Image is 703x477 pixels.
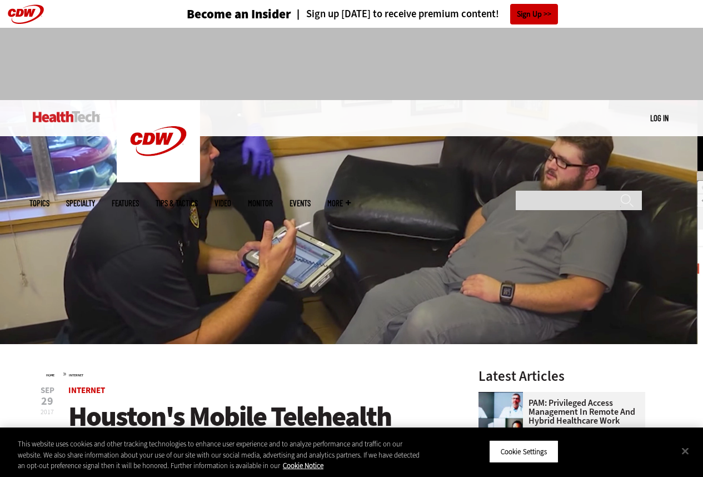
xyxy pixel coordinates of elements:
a: Home [46,373,54,377]
span: Specialty [66,199,95,207]
a: Video [215,199,231,207]
a: Internet [68,385,105,396]
img: Home [33,111,100,122]
span: 29 [41,396,54,407]
span: More [327,199,351,207]
a: PAM: Privileged Access Management in Remote and Hybrid Healthcare Work [478,399,639,425]
a: Tips & Tactics [156,199,198,207]
a: Sign up [DATE] to receive premium content! [291,9,499,19]
div: » [46,369,450,378]
a: Internet [69,373,83,377]
img: Home [117,100,200,182]
div: This website uses cookies and other tracking technologies to enhance user experience and to analy... [18,439,422,471]
a: Features [112,199,139,207]
button: Cookie Settings [489,440,559,463]
div: User menu [650,112,669,124]
a: Sign Up [510,4,558,24]
span: 2017 [41,408,54,416]
h3: Become an Insider [187,8,291,21]
a: remote call with care team [478,392,529,401]
a: Become an Insider [145,8,291,21]
iframe: advertisement [149,39,554,89]
img: remote call with care team [478,392,523,436]
a: More information about your privacy [283,461,323,470]
a: Log in [650,113,669,123]
a: CDW [117,173,200,185]
a: MonITor [248,199,273,207]
a: Events [290,199,311,207]
span: Sep [41,386,54,395]
h3: Latest Articles [478,369,645,383]
span: Topics [29,199,49,207]
button: Close [673,439,697,463]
